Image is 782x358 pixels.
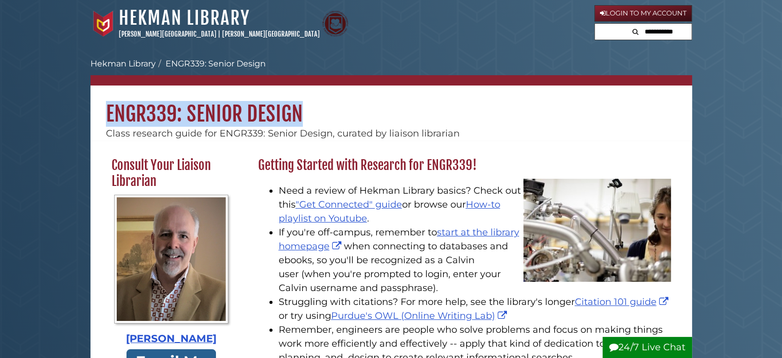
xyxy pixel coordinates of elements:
a: [PERSON_NAME][GEOGRAPHIC_DATA] [119,30,216,38]
a: Hekman Library [119,7,250,29]
div: [PERSON_NAME] [112,331,231,347]
span: Class research guide for ENGR339: Senior Design, curated by liaison librarian [106,128,460,139]
a: start at the library homepage [279,227,519,252]
a: "Get Connected" guide [296,199,402,210]
a: Profile Photo [PERSON_NAME] [112,195,231,347]
li: If you're off-campus, remember to when connecting to databases and ebooks, so you'll be recognize... [279,226,671,295]
button: 24/7 Live Chat [603,337,692,358]
li: Need a review of Hekman Library basics? Check out this or browse our . [279,184,671,226]
img: Calvin University [90,11,116,37]
a: [PERSON_NAME][GEOGRAPHIC_DATA] [222,30,320,38]
h2: Getting Started with Research for ENGR339! [253,157,676,174]
button: Search [629,24,642,38]
a: Login to My Account [594,5,692,22]
a: Citation 101 guide [575,296,671,308]
h1: ENGR339: Senior Design [90,86,692,127]
img: Calvin Theological Seminary [322,11,348,37]
a: Hekman Library [90,59,156,69]
h2: Consult Your Liaison Librarian [106,157,237,190]
nav: breadcrumb [90,58,692,86]
img: Profile Photo [114,195,228,323]
li: Struggling with citations? For more help, see the library's longer or try using [279,295,671,323]
span: | [218,30,221,38]
i: Search [632,28,639,35]
a: How-to playlist on Youtube [279,199,500,224]
a: Purdue's OWL (Online Writing Lab) [331,310,510,321]
a: ENGR339: Senior Design [166,59,266,69]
